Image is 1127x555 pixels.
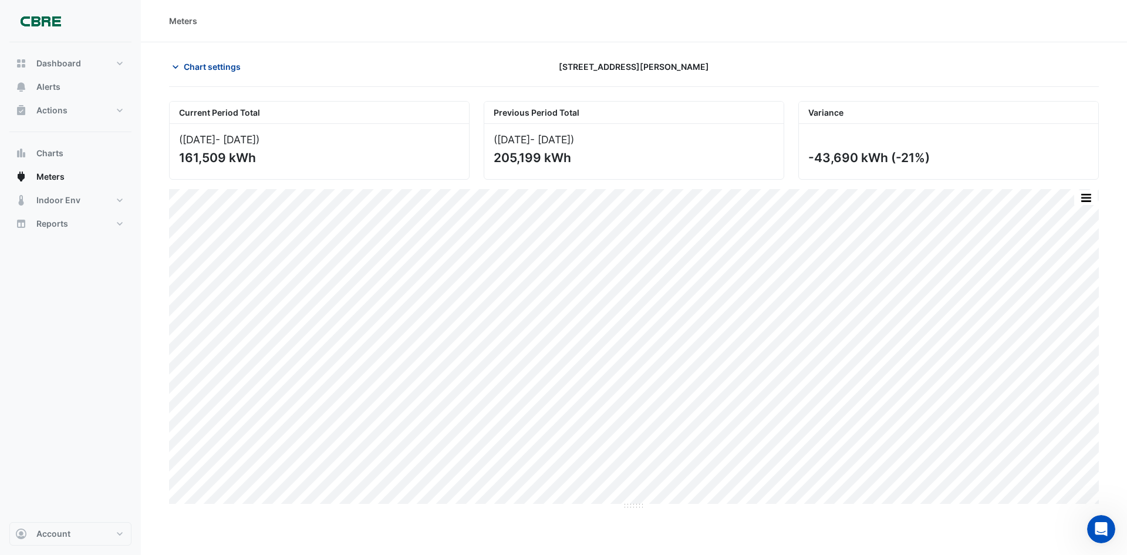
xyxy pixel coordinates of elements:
[9,522,131,546] button: Account
[9,142,131,165] button: Charts
[9,75,131,99] button: Alerts
[9,189,131,212] button: Indoor Env
[170,102,469,124] div: Current Period Total
[484,102,784,124] div: Previous Period Total
[15,105,27,116] app-icon: Actions
[9,165,131,189] button: Meters
[1074,190,1098,205] button: More Options
[36,194,80,206] span: Indoor Env
[15,58,27,69] app-icon: Dashboard
[15,81,27,93] app-icon: Alerts
[15,171,27,183] app-icon: Meters
[215,133,256,146] span: - [DATE]
[169,56,248,77] button: Chart settings
[9,99,131,122] button: Actions
[494,133,774,146] div: ([DATE] )
[15,218,27,230] app-icon: Reports
[799,102,1098,124] div: Variance
[184,60,241,73] span: Chart settings
[15,147,27,159] app-icon: Charts
[169,15,197,27] div: Meters
[14,9,67,33] img: Company Logo
[808,150,1086,165] div: -43,690 kWh (-21%)
[494,150,772,165] div: 205,199 kWh
[36,171,65,183] span: Meters
[9,52,131,75] button: Dashboard
[36,218,68,230] span: Reports
[530,133,571,146] span: - [DATE]
[36,105,68,116] span: Actions
[36,528,70,540] span: Account
[179,133,460,146] div: ([DATE] )
[9,212,131,236] button: Reports
[15,194,27,206] app-icon: Indoor Env
[36,58,81,69] span: Dashboard
[1087,515,1115,543] iframe: Intercom live chat
[559,60,709,73] span: [STREET_ADDRESS][PERSON_NAME]
[36,81,60,93] span: Alerts
[179,150,457,165] div: 161,509 kWh
[36,147,63,159] span: Charts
